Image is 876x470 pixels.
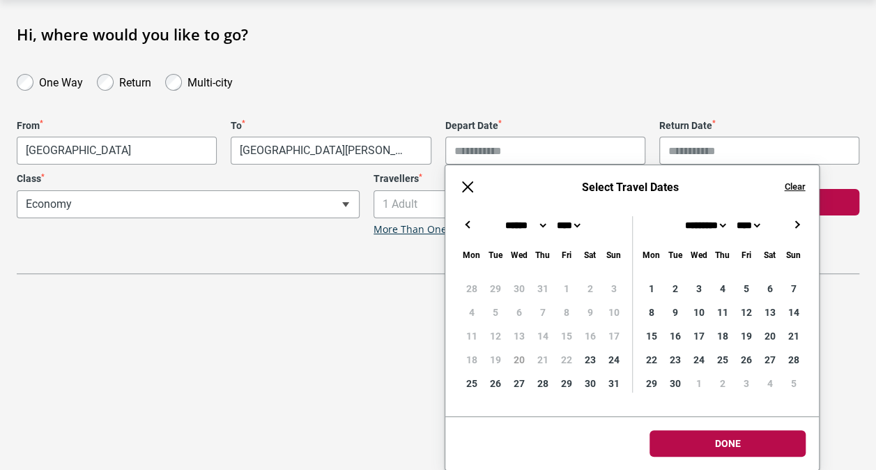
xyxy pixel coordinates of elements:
[686,277,710,301] div: 3
[639,348,663,372] div: 22
[659,120,859,132] label: Return Date
[578,348,601,372] div: 23
[710,372,734,395] div: 2
[231,137,430,164] span: Berlin, Germany
[758,324,781,348] div: 20
[758,301,781,324] div: 13
[686,372,710,395] div: 1
[710,277,734,301] div: 4
[483,372,507,395] div: 26
[601,247,625,263] div: Sunday
[507,247,530,263] div: Wednesday
[639,324,663,348] div: 15
[784,181,805,193] button: Clear
[639,301,663,324] div: 8
[639,277,663,301] div: 1
[17,137,217,165] span: Melbourne, Australia
[663,348,686,372] div: 23
[781,277,805,301] div: 7
[578,247,601,263] div: Saturday
[459,247,483,263] div: Monday
[686,324,710,348] div: 17
[663,301,686,324] div: 9
[758,247,781,263] div: Saturday
[710,348,734,372] div: 25
[781,247,805,263] div: Sunday
[734,301,758,324] div: 12
[119,73,151,89] label: Return
[686,247,710,263] div: Wednesday
[601,348,625,372] div: 24
[710,247,734,263] div: Thursday
[686,348,710,372] div: 24
[374,190,716,218] span: 1 Adult
[17,191,359,218] span: Economy
[781,301,805,324] div: 14
[578,372,601,395] div: 30
[686,301,710,324] div: 10
[554,247,578,263] div: Friday
[530,372,554,395] div: 28
[39,73,83,89] label: One Way
[17,137,216,164] span: Melbourne, Australia
[639,247,663,263] div: Monday
[734,277,758,301] div: 5
[17,190,360,218] span: Economy
[788,216,805,233] button: →
[734,247,758,263] div: Friday
[490,181,770,194] h6: Select Travel Dates
[17,25,859,43] h1: Hi, where would you like to go?
[374,224,495,236] a: More Than One Traveller?
[374,191,716,218] span: 1 Adult
[663,372,686,395] div: 30
[231,120,431,132] label: To
[507,372,530,395] div: 27
[758,372,781,395] div: 4
[639,372,663,395] div: 29
[758,277,781,301] div: 6
[710,324,734,348] div: 18
[459,372,483,395] div: 25
[459,216,476,233] button: ←
[663,277,686,301] div: 2
[17,173,360,185] label: Class
[483,247,507,263] div: Tuesday
[710,301,734,324] div: 11
[663,247,686,263] div: Tuesday
[734,372,758,395] div: 3
[663,324,686,348] div: 16
[187,73,233,89] label: Multi-city
[530,247,554,263] div: Thursday
[781,348,805,372] div: 28
[781,324,805,348] div: 21
[758,348,781,372] div: 27
[734,324,758,348] div: 19
[601,372,625,395] div: 31
[734,348,758,372] div: 26
[374,173,716,185] label: Travellers
[781,372,805,395] div: 5
[650,430,806,457] button: Done
[17,120,217,132] label: From
[554,372,578,395] div: 29
[231,137,431,165] span: Berlin, Germany
[445,120,645,132] label: Depart Date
